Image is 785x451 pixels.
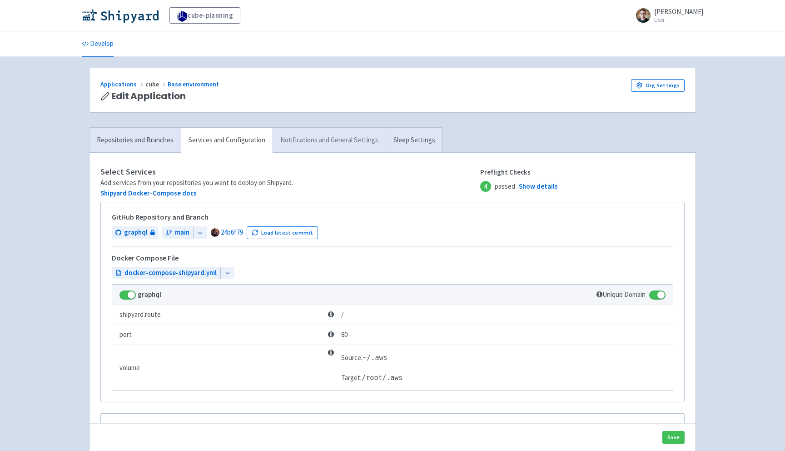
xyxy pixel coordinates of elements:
[112,213,673,221] h5: GitHub Repository and Branch
[169,7,240,24] a: cube-planning
[273,128,386,153] a: Notifications and General Settings
[145,80,168,88] span: cube
[654,7,703,16] span: [PERSON_NAME]
[341,348,402,368] td: Source:
[112,254,179,262] h5: Docker Compose File
[100,189,197,197] a: Shipyard Docker-Compose docs
[386,128,442,153] a: Sleep Settings
[89,128,181,153] a: Repositories and Branches
[181,128,273,153] a: Services and Configuration
[112,267,220,279] a: docker-compose-shipyard.yml
[519,181,558,192] a: Show details
[341,368,402,388] td: Target:
[662,431,685,444] button: Save
[111,91,186,101] span: Edit Application
[480,167,558,178] span: Preflight Checks
[631,79,685,92] a: Org Settings
[138,290,161,299] strong: graphql
[112,345,325,391] td: volume
[328,310,343,320] span: /
[162,226,193,239] a: main
[480,181,491,192] span: 4
[100,167,480,176] h4: Select Services
[596,290,646,299] span: Unique Domain
[247,226,318,239] button: Load latest commit
[82,31,114,57] a: Develop
[112,226,159,239] a: graphql
[480,181,558,192] span: passed
[112,305,325,325] td: shipyard.route
[124,268,217,278] span: docker-compose-shipyard.yml
[100,80,145,88] a: Applications
[363,354,387,362] span: ~/.aws
[175,227,189,238] span: main
[168,80,220,88] a: Base environment
[112,325,325,345] td: port
[100,178,480,188] div: Add services from your repositories you want to deploy on Shipyard.
[221,228,243,236] a: 24b6f79
[82,8,159,23] img: Shipyard logo
[124,227,148,238] span: graphql
[631,8,703,23] a: [PERSON_NAME] User
[654,17,703,23] small: User
[362,374,402,382] span: /root/.aws
[328,330,348,340] span: 80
